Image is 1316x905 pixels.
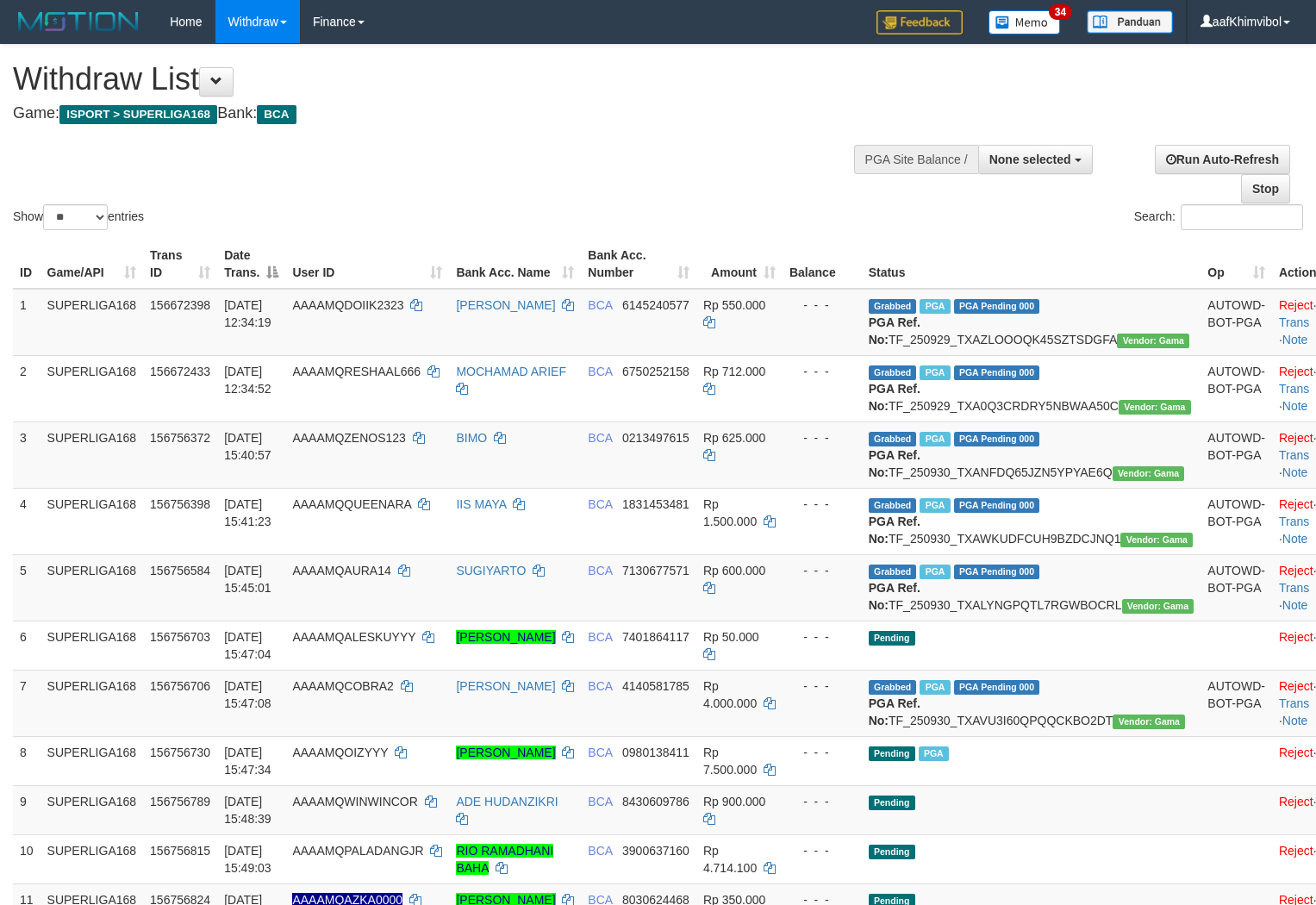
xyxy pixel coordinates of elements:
[41,785,144,834] td: SUPERLIGA168
[41,240,144,289] th: Game/API: activate to sort column ascending
[456,497,506,511] a: IIS MAYA
[1282,465,1308,479] a: Note
[703,365,765,378] span: Rp 712.000
[920,432,950,446] span: Marked by aafsoycanthlai
[1201,554,1272,621] td: AUTOWD-BOT-PGA
[1279,298,1313,312] a: Reject
[292,431,406,445] span: AAAAMQZENOS123
[588,365,612,378] span: BCA
[13,834,41,883] td: 10
[143,240,217,289] th: Trans ID: activate to sort column ascending
[1120,533,1193,547] span: Vendor URL: https://trx31.1velocity.biz
[292,365,421,378] span: AAAAMQRESHAAL666
[150,497,210,511] span: 156756398
[789,562,855,579] div: - - -
[1282,333,1308,346] a: Note
[224,844,271,875] span: [DATE] 15:49:03
[869,680,917,695] span: Grabbed
[869,565,917,579] span: Grabbed
[150,298,210,312] span: 156672398
[456,564,526,577] a: SUGIYARTO
[285,240,449,289] th: User ID: activate to sort column ascending
[13,62,860,97] h1: Withdraw List
[41,488,144,554] td: SUPERLIGA168
[150,431,210,445] span: 156756372
[989,153,1071,166] span: None selected
[59,105,217,124] span: ISPORT > SUPERLIGA168
[150,746,210,759] span: 156756730
[257,105,296,124] span: BCA
[13,9,144,34] img: MOTION_logo.png
[292,844,423,858] span: AAAAMQPALADANGJR
[869,365,917,380] span: Grabbed
[703,564,765,577] span: Rp 600.000
[1201,421,1272,488] td: AUTOWD-BOT-PGA
[954,299,1040,314] span: PGA Pending
[862,289,1201,356] td: TF_250929_TXAZLOOOQK45SZTSDGFA
[869,515,920,546] b: PGA Ref. No:
[622,497,689,511] span: Copy 1831453481 to clipboard
[869,631,915,646] span: Pending
[920,365,950,380] span: Marked by aafsoycanthlai
[954,498,1040,513] span: PGA Pending
[703,497,757,528] span: Rp 1.500.000
[1201,289,1272,356] td: AUTOWD-BOT-PGA
[622,298,689,312] span: Copy 6145240577 to clipboard
[869,796,915,810] span: Pending
[703,298,765,312] span: Rp 550.000
[1119,400,1191,415] span: Vendor URL: https://trx31.1velocity.biz
[456,298,555,312] a: [PERSON_NAME]
[869,581,920,612] b: PGA Ref. No:
[869,845,915,859] span: Pending
[954,565,1040,579] span: PGA Pending
[1282,598,1308,612] a: Note
[292,564,390,577] span: AAAAMQAURA14
[1155,145,1290,174] a: Run Auto-Refresh
[449,240,581,289] th: Bank Acc. Name: activate to sort column ascending
[13,554,41,621] td: 5
[622,746,689,759] span: Copy 0980138411 to clipboard
[41,834,144,883] td: SUPERLIGA168
[1282,532,1308,546] a: Note
[224,497,271,528] span: [DATE] 15:41:23
[217,240,285,289] th: Date Trans.: activate to sort column descending
[703,746,757,777] span: Rp 7.500.000
[869,315,920,346] b: PGA Ref. No:
[588,630,612,644] span: BCA
[224,630,271,661] span: [DATE] 15:47:04
[150,844,210,858] span: 156756815
[622,564,689,577] span: Copy 7130677571 to clipboard
[862,240,1201,289] th: Status
[224,746,271,777] span: [DATE] 15:47:34
[456,365,566,378] a: MOCHAMAD ARIEF
[13,736,41,785] td: 8
[622,679,689,693] span: Copy 4140581785 to clipboard
[13,488,41,554] td: 4
[862,355,1201,421] td: TF_250929_TXA0Q3CRDRY5NBWAA50C
[789,496,855,513] div: - - -
[1279,630,1313,644] a: Reject
[13,204,144,230] label: Show entries
[869,299,917,314] span: Grabbed
[456,795,558,808] a: ADE HUDANZIKRI
[862,421,1201,488] td: TF_250930_TXANFDQ65JZN5YPYAE6Q
[1113,466,1185,481] span: Vendor URL: https://trx31.1velocity.biz
[1201,355,1272,421] td: AUTOWD-BOT-PGA
[1049,4,1072,20] span: 34
[292,630,415,644] span: AAAAMQALESKUYYY
[292,746,388,759] span: AAAAMQOIZYYY
[1282,714,1308,727] a: Note
[13,105,860,122] h4: Game: Bank:
[292,298,403,312] span: AAAAMQDOIIK2323
[292,679,393,693] span: AAAAMQCOBRA2
[13,289,41,356] td: 1
[989,10,1061,34] img: Button%20Memo.svg
[41,736,144,785] td: SUPERLIGA168
[703,795,765,808] span: Rp 900.000
[588,844,612,858] span: BCA
[41,554,144,621] td: SUPERLIGA168
[869,498,917,513] span: Grabbed
[696,240,783,289] th: Amount: activate to sort column ascending
[588,497,612,511] span: BCA
[224,298,271,329] span: [DATE] 12:34:19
